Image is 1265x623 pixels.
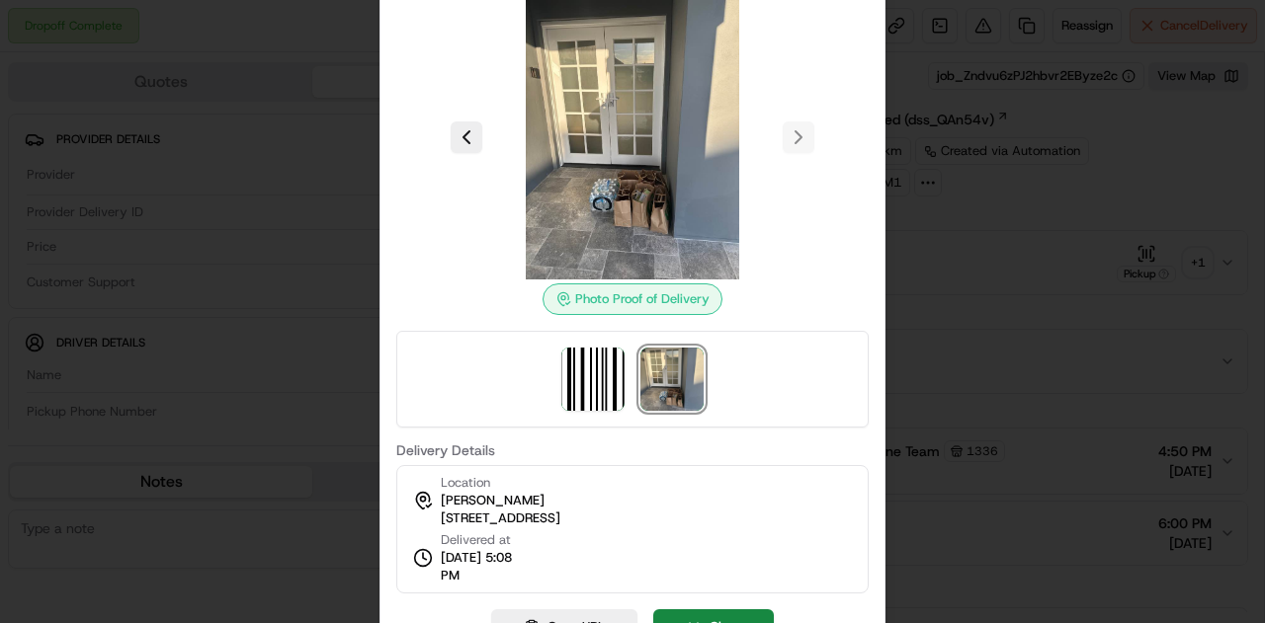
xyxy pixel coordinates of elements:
img: photo_proof_of_delivery image [640,348,704,411]
img: barcode_scan_on_pickup image [561,348,625,411]
div: Photo Proof of Delivery [543,283,722,315]
span: Delivered at [441,531,532,549]
label: Delivery Details [396,443,869,457]
span: Location [441,474,490,492]
span: [PERSON_NAME] [441,492,545,509]
span: [STREET_ADDRESS] [441,509,560,527]
span: [DATE] 5:08 PM [441,549,532,584]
